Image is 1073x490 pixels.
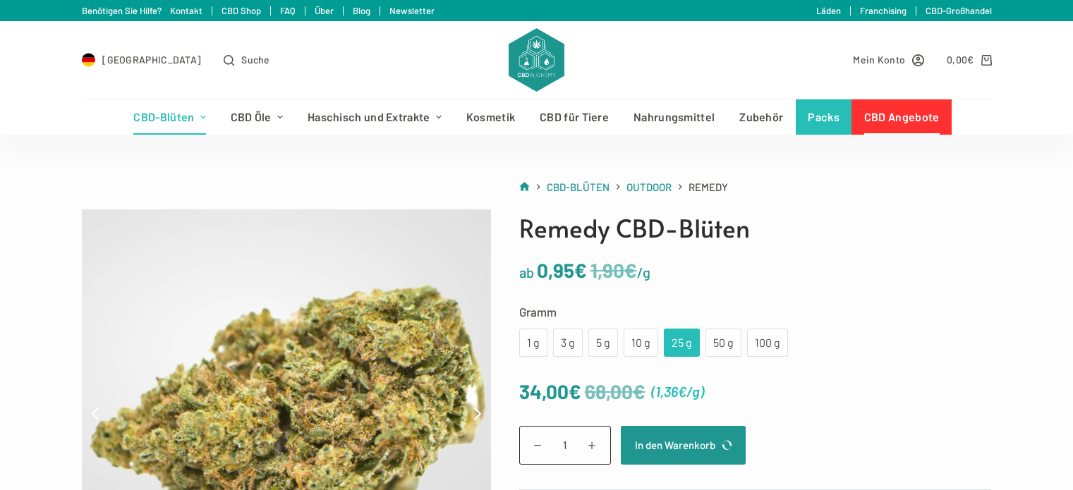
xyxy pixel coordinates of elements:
[224,51,269,68] button: Open search form
[624,258,637,282] span: €
[82,53,96,67] img: DE Flag
[121,99,952,135] nav: Header-Menü
[509,28,564,92] img: CBD Alchemy
[519,426,611,465] input: Produktmenge
[714,333,733,352] div: 50 g
[626,180,672,193] span: Outdoor
[637,264,650,281] span: /g
[853,51,924,68] a: Mein Konto
[967,54,974,66] span: €
[655,383,686,400] bdi: 1,36
[547,178,610,196] a: CBD-Blüten
[241,51,270,68] span: Suche
[860,5,907,16] a: Franchising
[519,379,581,403] bdi: 34,00
[672,333,691,352] div: 25 g
[353,5,370,16] a: Blog
[528,99,622,135] a: CBD für Tiere
[853,51,905,68] span: Mein Konto
[121,99,218,135] a: CBD-Blüten
[389,5,435,16] a: Newsletter
[574,258,587,282] span: €
[947,54,974,66] bdi: 0,00
[82,5,202,16] a: Benötigen Sie Hilfe? Kontakt
[756,333,780,352] div: 100 g
[947,51,991,68] a: Shopping cart
[528,333,539,352] div: 1 g
[519,264,534,281] span: ab
[678,383,686,400] span: €
[626,178,672,196] a: Outdoor
[633,379,645,403] span: €
[562,333,574,352] div: 3 g
[315,5,334,16] a: Über
[82,51,202,68] a: Select Country
[547,180,610,193] span: CBD-Blüten
[796,99,852,135] a: Packs
[454,99,527,135] a: Kosmetik
[621,426,746,465] button: In den Warenkorb
[519,209,992,247] h1: Remedy CBD-Blüten
[727,99,796,135] a: Zubehör
[851,99,952,135] a: CBD Angebote
[686,383,700,400] span: /g
[816,5,841,16] a: Läden
[651,380,704,403] span: ( )
[519,302,992,321] label: Gramm
[569,379,581,403] span: €
[295,99,454,135] a: Haschisch und Extrakte
[632,333,650,352] div: 10 g
[218,99,295,135] a: CBD Öle
[926,5,992,16] a: CBD-Großhandel
[585,379,645,403] bdi: 68,00
[537,258,587,282] bdi: 0,95
[689,178,728,196] span: Remedy
[102,51,201,68] span: [GEOGRAPHIC_DATA]
[622,99,727,135] a: Nahrungsmittel
[590,258,637,282] bdi: 1,90
[222,5,261,16] a: CBD Shop
[597,333,610,352] div: 5 g
[280,5,296,16] a: FAQ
